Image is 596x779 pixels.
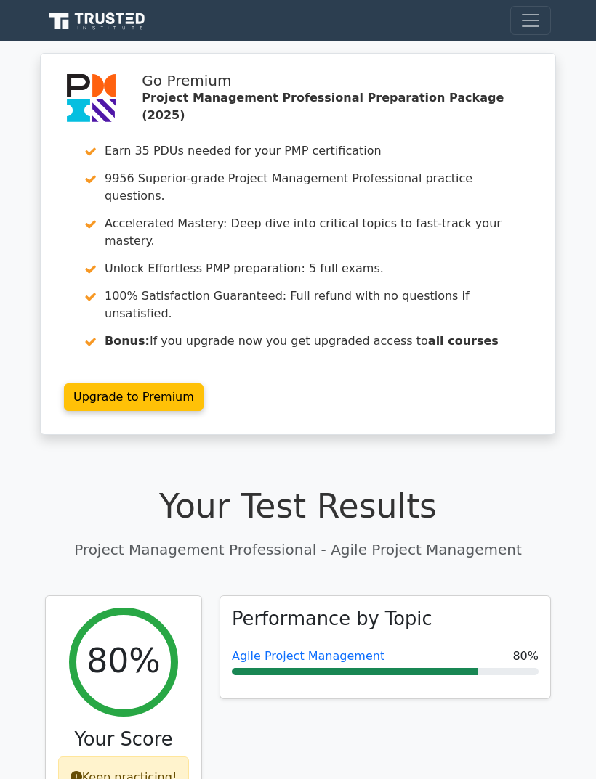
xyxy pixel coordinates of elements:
[45,539,551,560] p: Project Management Professional - Agile Project Management
[64,383,204,411] a: Upgrade to Premium
[232,608,432,630] h3: Performance by Topic
[510,6,551,35] button: Toggle navigation
[232,649,384,663] a: Agile Project Management
[45,487,551,527] h1: Your Test Results
[512,648,539,665] span: 80%
[57,728,190,751] h3: Your Score
[86,642,161,682] h2: 80%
